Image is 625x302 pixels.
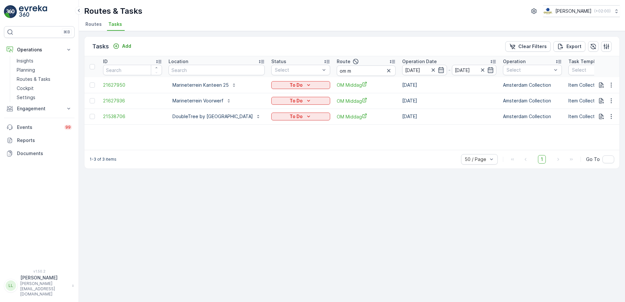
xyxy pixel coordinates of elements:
[92,42,109,51] p: Tasks
[448,66,451,74] p: -
[169,65,265,75] input: Search
[90,98,95,103] div: Toggle Row Selected
[271,113,330,120] button: To Do
[17,76,50,82] p: Routes & Tasks
[17,94,35,101] p: Settings
[90,114,95,119] div: Toggle Row Selected
[103,98,162,104] a: 21627936
[586,156,600,163] span: Go To
[553,41,585,52] button: Export
[172,82,229,88] p: Marineterrein Kanteen 25
[503,58,526,65] p: Operation
[169,80,241,90] button: Marineterrein Kanteen 25
[452,65,497,75] input: dd/mm/yyyy
[103,113,162,120] a: 21538706
[172,98,223,104] p: Marineterrein Voorwerf
[568,58,602,65] p: Task Template
[17,137,72,144] p: Reports
[518,43,547,50] p: Clear Filters
[65,125,71,130] p: 99
[90,82,95,88] div: Toggle Row Selected
[14,56,75,65] a: Insights
[4,269,75,273] span: v 1.50.2
[543,5,620,17] button: [PERSON_NAME](+02:00)
[399,93,500,109] td: [DATE]
[14,75,75,84] a: Routes & Tasks
[337,113,396,120] a: OM Middag
[103,82,162,88] a: 21627950
[503,98,562,104] p: Amsterdam Collection
[20,281,69,297] p: [PERSON_NAME][EMAIL_ADDRESS][DOMAIN_NAME]
[399,109,500,124] td: [DATE]
[399,77,500,93] td: [DATE]
[108,21,122,27] span: Tasks
[4,134,75,147] a: Reports
[17,46,62,53] p: Operations
[402,65,447,75] input: dd/mm/yyyy
[20,275,69,281] p: [PERSON_NAME]
[503,82,562,88] p: Amsterdam Collection
[172,113,253,120] p: DoubleTree by [GEOGRAPHIC_DATA]
[84,6,142,16] p: Routes & Tasks
[337,65,396,76] input: Search
[538,155,546,164] span: 1
[566,43,581,50] p: Export
[337,81,396,88] a: OM Middag
[271,58,286,65] p: Status
[290,82,303,88] p: To Do
[122,43,131,49] p: Add
[169,111,265,122] button: DoubleTree by [GEOGRAPHIC_DATA]
[337,58,350,65] p: Route
[4,121,75,134] a: Events99
[17,124,60,131] p: Events
[169,58,188,65] p: Location
[17,85,34,92] p: Cockpit
[555,8,592,14] p: [PERSON_NAME]
[290,98,303,104] p: To Do
[6,280,16,291] div: LL
[14,65,75,75] a: Planning
[290,113,303,120] p: To Do
[110,42,134,50] button: Add
[402,58,437,65] p: Operation Date
[85,21,102,27] span: Routes
[271,81,330,89] button: To Do
[271,97,330,105] button: To Do
[17,58,33,64] p: Insights
[90,157,116,162] p: 1-3 of 3 items
[275,67,320,73] p: Select
[503,113,562,120] p: Amsterdam Collection
[63,29,70,35] p: ⌘B
[507,67,552,73] p: Select
[17,150,72,157] p: Documents
[4,102,75,115] button: Engagement
[103,65,162,75] input: Search
[4,43,75,56] button: Operations
[169,96,235,106] button: Marineterrein Voorwerf
[17,105,62,112] p: Engagement
[543,8,553,15] img: basis-logo_rgb2x.png
[4,275,75,297] button: LL[PERSON_NAME][PERSON_NAME][EMAIL_ADDRESS][DOMAIN_NAME]
[103,58,108,65] p: ID
[337,98,396,104] a: OM Middag
[17,67,35,73] p: Planning
[19,5,47,18] img: logo_light-DOdMpM7g.png
[594,9,611,14] p: ( +02:00 )
[14,84,75,93] a: Cockpit
[4,5,17,18] img: logo
[505,41,551,52] button: Clear Filters
[14,93,75,102] a: Settings
[4,147,75,160] a: Documents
